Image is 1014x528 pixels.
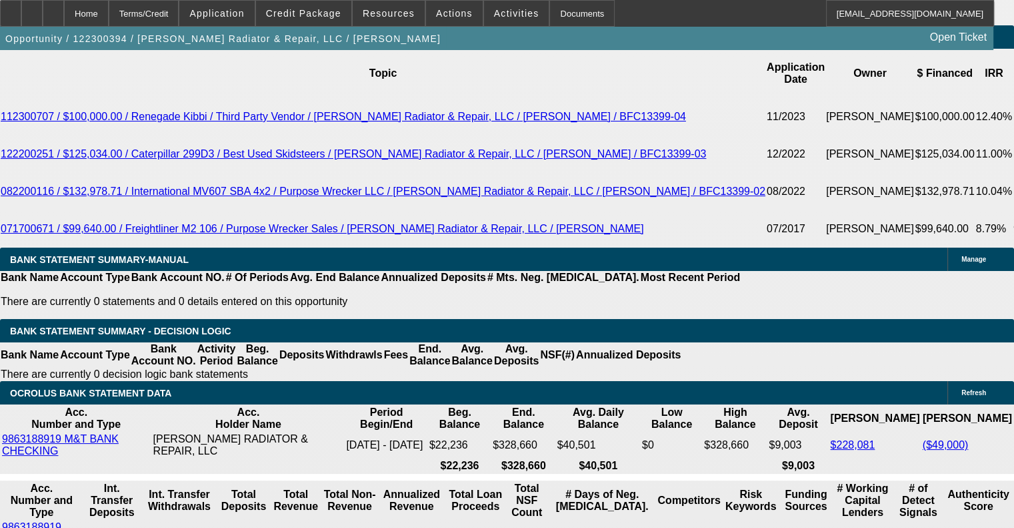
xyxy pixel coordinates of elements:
th: Annualized Deposits [575,342,681,368]
td: 8.79% [975,210,1013,248]
th: Avg. End Balance [289,271,381,284]
a: ($49,000) [923,439,969,451]
th: Application Date [766,49,825,98]
th: $22,236 [429,459,491,473]
th: High Balance [703,406,767,431]
span: Activities [494,8,539,19]
span: Opportunity / 122300394 / [PERSON_NAME] Radiator & Repair, LLC / [PERSON_NAME] [5,33,441,44]
td: $328,660 [492,433,555,458]
th: Avg. Balance [451,342,493,368]
th: Acc. Holder Name [153,406,345,431]
button: Credit Package [256,1,351,26]
th: NSF(#) [539,342,575,368]
th: Owner [825,49,915,98]
td: 11.00% [975,136,1013,173]
th: $328,660 [492,459,555,473]
td: [PERSON_NAME] [825,136,915,173]
td: 08/2022 [766,173,825,210]
td: $132,978.71 [915,173,975,210]
th: Bank Account NO. [131,342,197,368]
span: Manage [961,256,986,263]
span: OCROLUS BANK STATEMENT DATA [10,388,171,399]
th: [PERSON_NAME] [922,406,1013,431]
th: Competitors [657,482,721,519]
td: [DATE] - [DATE] [345,433,427,458]
th: # Of Periods [225,271,289,284]
span: Resources [363,8,415,19]
button: Application [179,1,254,26]
th: Period Begin/End [345,406,427,431]
td: $9,003 [768,433,828,458]
th: Annualized Revenue [379,482,445,519]
th: Int. Transfer Deposits [83,482,141,519]
td: $328,660 [703,433,767,458]
a: 9863188919 M&T BANK CHECKING [2,433,119,457]
td: [PERSON_NAME] RADIATOR & REPAIR, LLC [153,433,345,458]
a: $228,081 [830,439,875,451]
td: $22,236 [429,433,491,458]
th: Funding Sources [781,482,832,519]
th: Authenticity Score [944,482,1013,519]
td: 07/2017 [766,210,825,248]
td: $99,640.00 [915,210,975,248]
th: [PERSON_NAME] [829,406,920,431]
th: Total Deposits [218,482,269,519]
th: Total Loan Proceeds [446,482,505,519]
th: Withdrawls [325,342,383,368]
p: There are currently 0 statements and 0 details entered on this opportunity [1,296,740,308]
th: Risk Keywords [723,482,779,519]
td: [PERSON_NAME] [825,98,915,136]
th: Fees [383,342,409,368]
th: Total Revenue [271,482,321,519]
th: # Working Capital Lenders [833,482,892,519]
td: 12/2022 [766,136,825,173]
span: Actions [436,8,473,19]
th: IRR [975,49,1013,98]
a: 082200116 / $132,978.71 / International MV607 SBA 4x2 / Purpose Wrecker LLC / [PERSON_NAME] Radia... [1,186,765,197]
td: 11/2023 [766,98,825,136]
span: Credit Package [266,8,341,19]
th: Beg. Balance [429,406,491,431]
span: Refresh [961,389,986,397]
th: Avg. Deposits [493,342,540,368]
td: $100,000.00 [915,98,975,136]
button: Resources [353,1,425,26]
td: $40,501 [557,433,640,458]
th: Avg. Daily Balance [557,406,640,431]
a: Open Ticket [925,26,992,49]
th: # of Detect Signals [893,482,943,519]
th: End. Balance [409,342,451,368]
td: $125,034.00 [915,136,975,173]
th: $9,003 [768,459,828,473]
th: Total Non-Revenue [323,482,377,519]
a: 071700671 / $99,640.00 / Freightliner M2 106 / Purpose Wrecker Sales / [PERSON_NAME] Radiator & R... [1,223,644,234]
th: Beg. Balance [236,342,278,368]
th: Int. Transfer Withdrawals [142,482,217,519]
th: Avg. Deposit [768,406,828,431]
span: Application [189,8,244,19]
th: Low Balance [641,406,702,431]
th: Sum of the Total NSF Count and Total Overdraft Fee Count from Ocrolus [506,482,547,519]
th: End. Balance [492,406,555,431]
th: Account Type [59,342,131,368]
th: Bank Account NO. [131,271,225,284]
th: # Mts. Neg. [MEDICAL_DATA]. [487,271,640,284]
th: Activity Period [197,342,237,368]
th: $40,501 [557,459,640,473]
td: $0 [641,433,702,458]
th: $ Financed [915,49,975,98]
td: [PERSON_NAME] [825,210,915,248]
td: 12.40% [975,98,1013,136]
th: Deposits [279,342,325,368]
td: [PERSON_NAME] [825,173,915,210]
th: Acc. Number and Type [1,406,151,431]
th: Annualized Deposits [380,271,486,284]
th: Account Type [59,271,131,284]
button: Activities [484,1,549,26]
span: Bank Statement Summary - Decision Logic [10,326,231,336]
a: 122200251 / $125,034.00 / Caterpillar 299D3 / Best Used Skidsteers / [PERSON_NAME] Radiator & Rep... [1,148,706,160]
th: Acc. Number and Type [1,482,82,519]
td: 10.04% [975,173,1013,210]
button: Actions [426,1,483,26]
a: 112300707 / $100,000.00 / Renegade Kibbi / Third Party Vendor / [PERSON_NAME] Radiator & Repair, ... [1,111,686,122]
